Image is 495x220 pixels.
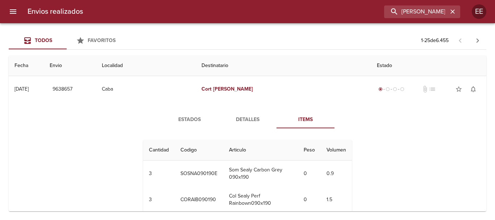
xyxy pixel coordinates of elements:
span: Detalles [223,115,272,124]
span: Favoritos [88,37,116,43]
td: 0.9 [321,161,352,187]
th: Localidad [96,55,196,76]
div: Generado [377,86,406,93]
th: Volumen [321,140,352,161]
span: Pagina siguiente [469,32,486,49]
span: No tiene pedido asociado [429,86,436,93]
em: [PERSON_NAME] [213,86,253,92]
td: 3 [143,161,175,187]
td: 3 [143,187,175,213]
th: Articulo [223,140,298,161]
td: SOSNA090190E [175,161,223,187]
span: Items [281,115,330,124]
span: Pagina anterior [452,37,469,44]
th: Destinatario [196,55,371,76]
span: Estados [165,115,214,124]
td: Col Sealy Perf Rainbown090x190 [223,187,298,213]
span: star_border [455,86,462,93]
div: Tabs detalle de guia [161,111,334,128]
th: Fecha [9,55,44,76]
span: radio_button_checked [378,87,383,91]
th: Peso [298,140,321,161]
th: Codigo [175,140,223,161]
div: Tabs Envios [9,32,125,49]
span: No tiene documentos adjuntos [421,86,429,93]
button: menu [4,3,22,20]
div: Abrir información de usuario [472,4,486,19]
td: 0 [298,187,321,213]
p: 1 - 25 de 6.455 [421,37,449,44]
span: notifications_none [470,86,477,93]
th: Cantidad [143,140,175,161]
div: [DATE] [14,86,29,92]
button: Activar notificaciones [466,82,481,96]
span: radio_button_unchecked [386,87,390,91]
td: Caba [96,76,196,102]
th: Envio [44,55,96,76]
td: 0 [298,161,321,187]
div: EE [472,4,486,19]
td: CORAIB090190 [175,187,223,213]
button: Agregar a favoritos [452,82,466,96]
span: radio_button_unchecked [400,87,404,91]
h6: Envios realizados [28,6,83,17]
em: Cort [201,86,212,92]
td: Som Sealy Carbon Grey 090x190 [223,161,298,187]
th: Estado [371,55,486,76]
span: 9638657 [53,85,72,94]
button: 9638657 [50,83,75,96]
span: radio_button_unchecked [393,87,397,91]
span: Todos [35,37,52,43]
input: buscar [384,5,448,18]
td: 1.5 [321,187,352,213]
table: Tabla de Items [143,140,352,213]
